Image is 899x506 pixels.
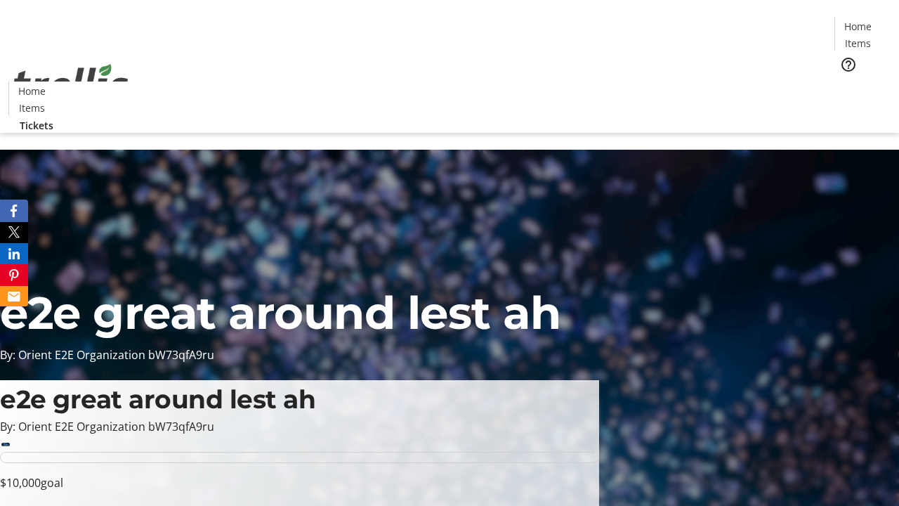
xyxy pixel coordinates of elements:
[835,36,880,51] a: Items
[8,118,65,133] a: Tickets
[19,100,45,115] span: Items
[9,84,54,98] a: Home
[846,82,879,96] span: Tickets
[834,82,891,96] a: Tickets
[834,51,862,79] button: Help
[9,100,54,115] a: Items
[18,84,46,98] span: Home
[20,118,53,133] span: Tickets
[835,19,880,34] a: Home
[844,19,872,34] span: Home
[845,36,871,51] span: Items
[8,48,133,119] img: Orient E2E Organization bW73qfA9ru's Logo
